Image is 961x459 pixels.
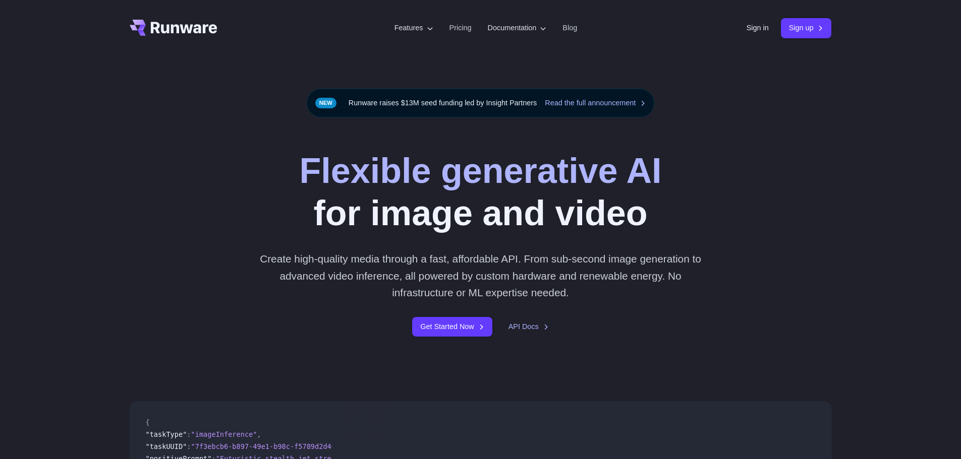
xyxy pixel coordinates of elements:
a: Sign in [747,22,769,34]
div: Runware raises $13M seed funding led by Insight Partners [307,89,655,117]
label: Features [394,22,433,34]
a: Get Started Now [412,317,492,337]
strong: Flexible generative AI [299,151,661,190]
a: Pricing [449,22,472,34]
p: Create high-quality media through a fast, affordable API. From sub-second image generation to adv... [256,250,705,301]
span: "taskUUID" [146,442,187,450]
h1: for image and video [299,150,661,234]
span: "7f3ebcb6-b897-49e1-b98c-f5789d2d40d7" [191,442,348,450]
a: Go to / [130,20,217,36]
a: Blog [562,22,577,34]
span: "taskType" [146,430,187,438]
span: { [146,418,150,426]
span: : [187,442,191,450]
span: "imageInference" [191,430,257,438]
a: Sign up [781,18,832,38]
label: Documentation [488,22,547,34]
span: , [257,430,261,438]
a: Read the full announcement [545,97,646,109]
span: : [187,430,191,438]
a: API Docs [508,321,549,333]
